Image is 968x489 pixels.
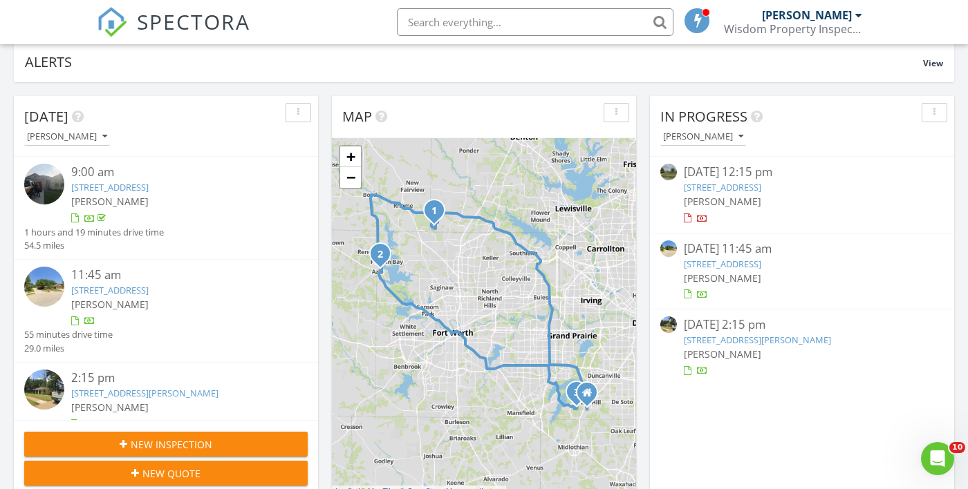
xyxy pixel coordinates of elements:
button: [PERSON_NAME] [24,128,110,146]
iframe: Intercom live chat [921,442,954,475]
button: [PERSON_NAME] [660,128,746,146]
a: 9:00 am [STREET_ADDRESS] [PERSON_NAME] 1 hours and 19 minutes drive time 54.5 miles [24,164,308,252]
a: Zoom out [340,167,361,188]
a: [DATE] 11:45 am [STREET_ADDRESS] [PERSON_NAME] [660,240,944,302]
img: streetview [660,240,677,257]
a: Zoom in [340,146,361,167]
i: 3 [574,388,579,398]
a: [STREET_ADDRESS] [684,181,761,193]
div: [PERSON_NAME] [27,132,107,142]
div: 9:00 am [71,164,284,181]
div: 558 Ascot Way, Azle, TX 76020 [380,253,389,262]
div: Wisdom Property Inspections [724,22,862,36]
img: streetview [24,267,64,307]
span: Map [342,107,372,126]
a: [STREET_ADDRESS] [71,181,149,193]
a: [STREET_ADDRESS][PERSON_NAME] [71,387,218,399]
span: [PERSON_NAME] [71,401,149,414]
span: [PERSON_NAME] [71,195,149,208]
span: [PERSON_NAME] [684,347,761,361]
div: [PERSON_NAME] [762,8,852,22]
div: 1917 Wood Dale Cir, Cedar Hill, TX 75104 [577,392,585,400]
a: [DATE] 2:15 pm [STREET_ADDRESS][PERSON_NAME] [PERSON_NAME] [660,316,944,378]
div: 29.0 miles [24,342,113,355]
span: 10 [949,442,965,453]
div: [DATE] 12:15 pm [684,164,920,181]
a: [STREET_ADDRESS] [71,284,149,296]
a: SPECTORA [97,19,250,48]
img: The Best Home Inspection Software - Spectora [97,7,127,37]
span: SPECTORA [137,7,250,36]
div: 11:45 am [71,267,284,284]
button: New Quote [24,461,308,486]
img: 9363010%2Fcover_photos%2FPPWtaL20KB4GkGOTKD5X%2Fsmall.jpg [24,370,64,410]
a: [STREET_ADDRESS] [684,258,761,270]
span: View [923,57,943,69]
span: [DATE] [24,107,68,126]
div: 54.5 miles [24,239,164,252]
div: 55 minutes drive time [24,328,113,341]
a: [DATE] 12:15 pm [STREET_ADDRESS] [PERSON_NAME] [660,164,944,225]
img: 9331692%2Fcover_photos%2FHkIccJIRWVX1d6XcVSVH%2Fsmall.jpg [24,164,64,204]
span: [PERSON_NAME] [71,298,149,311]
div: [PERSON_NAME] [663,132,743,142]
span: In Progress [660,107,747,126]
i: 2 [378,250,383,260]
span: New Quote [142,466,201,481]
button: New Inspection [24,432,308,457]
img: 9363010%2Fcover_photos%2FPPWtaL20KB4GkGOTKD5X%2Fsmall.jpg [660,316,677,333]
span: [PERSON_NAME] [684,271,761,285]
i: 1 [431,207,437,216]
a: 11:45 am [STREET_ADDRESS] [PERSON_NAME] 55 minutes drive time 29.0 miles [24,267,308,355]
a: [STREET_ADDRESS][PERSON_NAME] [684,334,831,346]
div: 15108 Bull Wagon Wy, Haslet, TX 76052 [434,210,443,218]
input: Search everything... [397,8,673,36]
span: [PERSON_NAME] [684,195,761,208]
div: 901 Red Oak Trail, Dallas TX 75104 [587,392,595,401]
div: 2:15 pm [71,370,284,387]
div: [DATE] 11:45 am [684,240,920,258]
div: 1 hours and 19 minutes drive time [24,226,164,239]
div: [DATE] 2:15 pm [684,316,920,334]
span: New Inspection [131,437,212,452]
a: 2:15 pm [STREET_ADDRESS][PERSON_NAME] [PERSON_NAME] 1 hours and 12 minutes drive time 48.2 miles [24,370,308,458]
img: streetview [660,164,677,180]
div: Alerts [25,52,923,71]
